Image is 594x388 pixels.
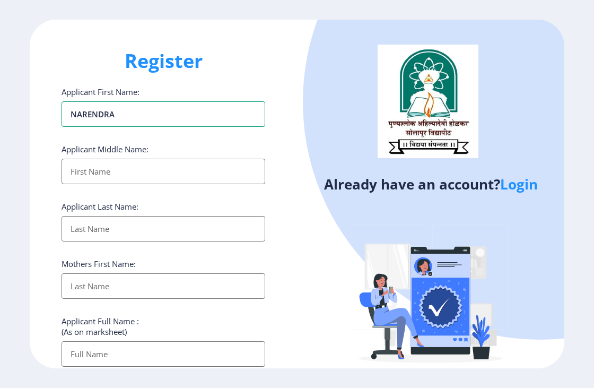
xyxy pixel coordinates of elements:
input: First Name [62,101,265,127]
label: Applicant Full Name : (As on marksheet) [62,316,139,337]
input: Full Name [62,341,265,367]
label: Applicant Middle Name: [62,144,148,154]
input: First Name [62,159,265,184]
h1: Register [62,48,265,74]
label: Applicant First Name: [62,87,139,97]
label: Applicant Last Name: [62,201,138,212]
label: Mothers First Name: [62,258,136,269]
input: Last Name [62,216,265,242]
input: Last Name [62,273,265,299]
img: logo [378,45,478,158]
a: Login [500,175,538,194]
h4: Already have an account? [305,176,556,193]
